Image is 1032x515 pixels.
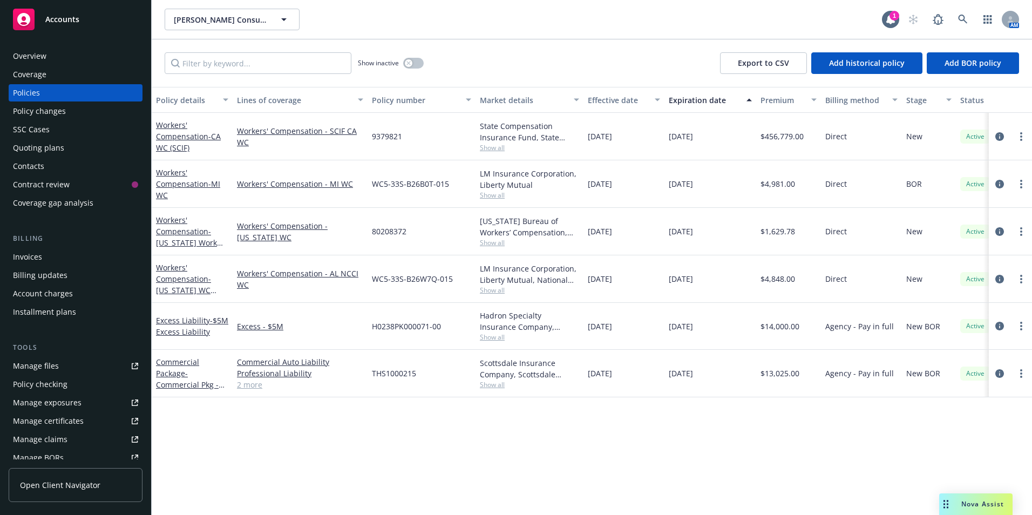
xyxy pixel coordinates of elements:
[13,394,82,411] div: Manage exposures
[156,368,225,401] span: - Commercial Pkg - GL, Prof, Crime
[480,333,579,342] span: Show all
[906,178,922,189] span: BOR
[13,194,93,212] div: Coverage gap analysis
[480,263,579,286] div: LM Insurance Corporation, Liberty Mutual, National Council on Compensation Insurance (NCCI)
[583,87,664,113] button: Effective date
[480,357,579,380] div: Scottsdale Insurance Company, Scottsdale Insurance Company (Nationwide), RT Specialty Insurance S...
[965,179,986,189] span: Active
[811,52,922,74] button: Add historical policy
[13,431,67,448] div: Manage claims
[906,368,940,379] span: New BOR
[372,131,402,142] span: 9379821
[825,94,886,106] div: Billing method
[45,15,79,24] span: Accounts
[480,286,579,295] span: Show all
[669,178,693,189] span: [DATE]
[993,130,1006,143] a: circleInformation
[825,368,894,379] span: Agency - Pay in full
[669,226,693,237] span: [DATE]
[825,321,894,332] span: Agency - Pay in full
[9,449,142,466] a: Manage BORs
[9,121,142,138] a: SSC Cases
[1015,178,1028,191] a: more
[9,233,142,244] div: Billing
[825,178,847,189] span: Direct
[890,11,899,21] div: 1
[588,131,612,142] span: [DATE]
[174,14,267,25] span: [PERSON_NAME] Consulting Corp
[669,368,693,379] span: [DATE]
[993,367,1006,380] a: circleInformation
[237,94,351,106] div: Lines of coverage
[720,52,807,74] button: Export to CSV
[1015,225,1028,238] a: more
[13,121,50,138] div: SSC Cases
[939,493,953,515] div: Drag to move
[1015,367,1028,380] a: more
[237,125,363,148] a: Workers' Compensation - SCIF CA WC
[1015,320,1028,333] a: more
[9,194,142,212] a: Coverage gap analysis
[13,357,59,375] div: Manage files
[13,248,42,266] div: Invoices
[480,168,579,191] div: LM Insurance Corporation, Liberty Mutual
[156,262,211,307] a: Workers' Compensation
[1015,273,1028,286] a: more
[13,267,67,284] div: Billing updates
[993,225,1006,238] a: circleInformation
[156,94,216,106] div: Policy details
[9,48,142,65] a: Overview
[761,94,805,106] div: Premium
[906,273,922,284] span: New
[237,220,363,243] a: Workers' Compensation - [US_STATE] WC
[965,369,986,378] span: Active
[9,84,142,101] a: Policies
[9,176,142,193] a: Contract review
[13,103,66,120] div: Policy changes
[237,368,363,379] a: Professional Liability
[9,4,142,35] a: Accounts
[13,285,73,302] div: Account charges
[906,321,940,332] span: New BOR
[368,87,476,113] button: Policy number
[372,273,453,284] span: WC5-33S-B26W7Q-015
[902,9,924,30] a: Start snowing
[965,227,986,236] span: Active
[993,273,1006,286] a: circleInformation
[480,143,579,152] span: Show all
[13,303,76,321] div: Installment plans
[9,285,142,302] a: Account charges
[1015,130,1028,143] a: more
[669,94,740,106] div: Expiration date
[761,178,795,189] span: $4,981.00
[13,412,84,430] div: Manage certificates
[588,368,612,379] span: [DATE]
[9,303,142,321] a: Installment plans
[9,394,142,411] a: Manage exposures
[480,380,579,389] span: Show all
[480,238,579,247] span: Show all
[588,321,612,332] span: [DATE]
[9,248,142,266] a: Invoices
[965,274,986,284] span: Active
[13,48,46,65] div: Overview
[906,226,922,237] span: New
[825,273,847,284] span: Direct
[669,273,693,284] span: [DATE]
[756,87,821,113] button: Premium
[476,87,583,113] button: Market details
[952,9,974,30] a: Search
[480,94,567,106] div: Market details
[960,94,1026,106] div: Status
[761,131,804,142] span: $456,779.00
[588,226,612,237] span: [DATE]
[480,215,579,238] div: [US_STATE] Bureau of Workers’ Compensation, [US_STATE] Bureau of Workers’ Compensation
[358,58,399,67] span: Show inactive
[588,94,648,106] div: Effective date
[156,120,221,153] a: Workers' Compensation
[9,267,142,284] a: Billing updates
[13,66,46,83] div: Coverage
[165,52,351,74] input: Filter by keyword...
[372,226,406,237] span: 80208372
